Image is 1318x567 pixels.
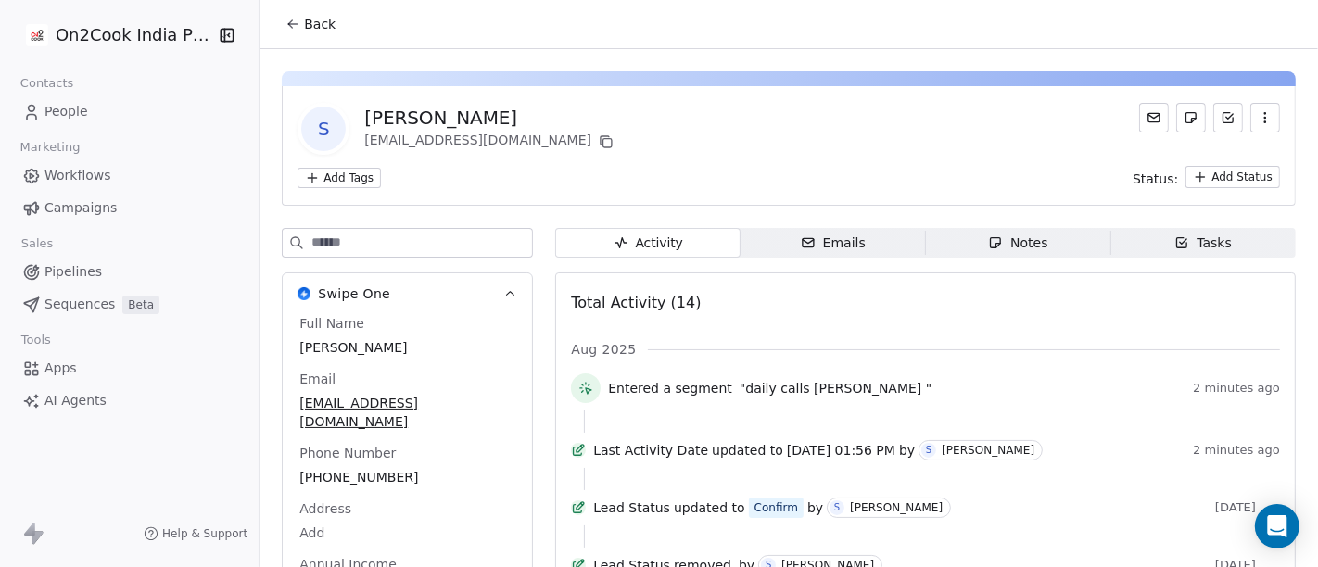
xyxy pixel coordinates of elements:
span: Add [299,523,515,542]
button: On2Cook India Pvt. Ltd. [22,19,205,51]
span: [DATE] [1215,500,1280,515]
a: SequencesBeta [15,289,244,320]
img: Swipe One [298,287,310,300]
span: Help & Support [162,526,247,541]
span: Total Activity (14) [571,294,701,311]
button: Add Tags [298,168,381,188]
a: Campaigns [15,193,244,223]
a: Help & Support [144,526,247,541]
span: People [44,102,88,121]
span: [DATE] 01:56 PM [787,441,895,460]
div: [EMAIL_ADDRESS][DOMAIN_NAME] [364,131,617,153]
span: Sales [13,230,61,258]
div: [PERSON_NAME] [850,501,943,514]
span: Swipe One [318,284,390,303]
span: [EMAIL_ADDRESS][DOMAIN_NAME] [299,394,515,431]
span: 2 minutes ago [1193,381,1280,396]
span: 2 minutes ago [1193,443,1280,458]
span: On2Cook India Pvt. Ltd. [56,23,213,47]
span: S [301,107,346,151]
span: Lead Status [593,498,670,517]
button: Add Status [1185,166,1280,188]
img: on2cook%20logo-04%20copy.jpg [26,24,48,46]
span: Full Name [296,314,368,333]
div: S [834,500,840,515]
span: Tools [13,326,58,354]
span: Entered a segment [608,379,732,397]
div: [PERSON_NAME] [364,105,617,131]
span: [PHONE_NUMBER] [299,468,515,486]
span: updated to [712,441,783,460]
span: [PERSON_NAME] [299,338,515,357]
span: Last Activity Date [593,441,708,460]
span: by [807,498,823,517]
span: Workflows [44,166,111,185]
a: AI Agents [15,385,244,416]
a: People [15,96,244,127]
span: Contacts [12,69,82,97]
span: Aug 2025 [571,340,636,359]
div: Confirm [754,498,798,517]
button: Swipe OneSwipe One [283,273,532,314]
span: Email [296,370,339,388]
span: updated to [674,498,745,517]
button: Back [274,7,347,41]
a: Apps [15,353,244,384]
span: Address [296,499,355,518]
span: Marketing [12,133,88,161]
div: Emails [801,233,866,253]
span: Beta [122,296,159,314]
div: [PERSON_NAME] [942,444,1034,457]
span: by [899,441,915,460]
span: Apps [44,359,77,378]
span: Status: [1133,170,1178,188]
span: Pipelines [44,262,102,282]
div: Open Intercom Messenger [1255,504,1299,548]
span: Sequences [44,295,115,314]
div: S [926,443,931,458]
span: Back [304,15,336,33]
span: Phone Number [296,444,399,462]
a: Workflows [15,160,244,191]
div: Notes [988,233,1047,253]
span: AI Agents [44,391,107,410]
div: Tasks [1174,233,1232,253]
a: Pipelines [15,257,244,287]
span: Campaigns [44,198,117,218]
span: "daily calls [PERSON_NAME] " [740,379,931,397]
